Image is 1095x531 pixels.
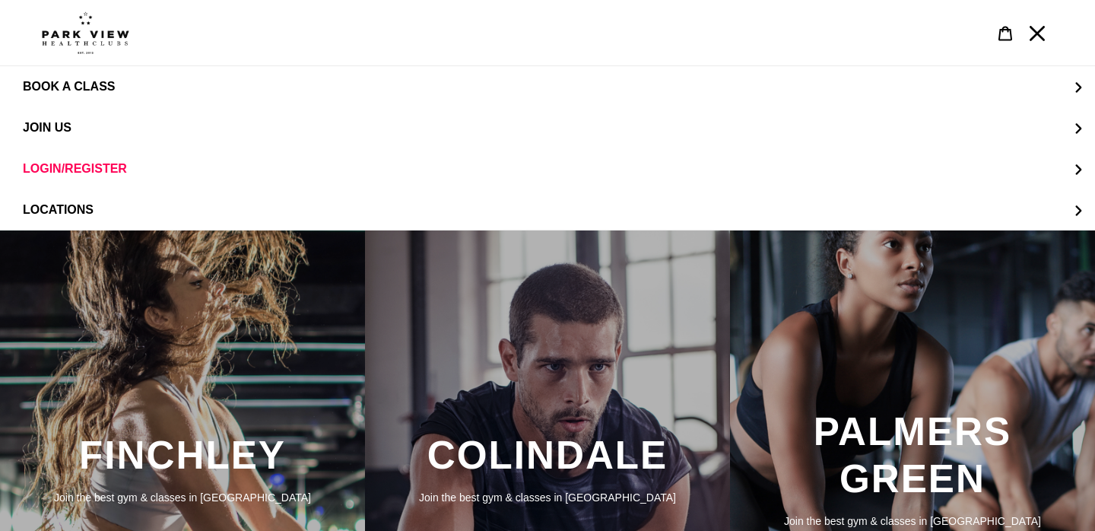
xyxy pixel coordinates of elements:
button: Menu [1021,17,1053,49]
span: BOOK A CLASS [23,80,115,94]
p: Join the best gym & classes in [GEOGRAPHIC_DATA] [380,489,715,506]
p: Join the best gym & classes in [GEOGRAPHIC_DATA] [15,489,350,506]
h3: FINCHLEY [15,432,350,479]
h3: PALMERS GREEN [745,409,1080,502]
img: Park view health clubs is a gym near you. [42,11,129,54]
p: Join the best gym & classes in [GEOGRAPHIC_DATA] [745,513,1080,529]
h3: COLINDALE [380,432,715,479]
span: JOIN US [23,121,71,135]
span: LOGIN/REGISTER [23,162,127,176]
span: LOCATIONS [23,203,94,217]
